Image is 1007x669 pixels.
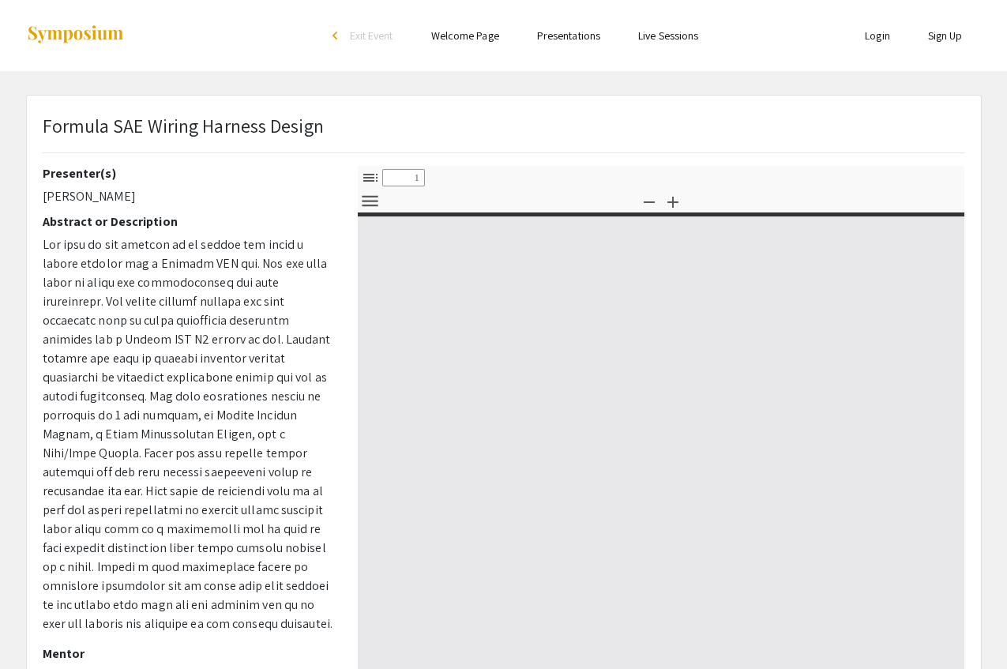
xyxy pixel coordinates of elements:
button: Zoom Out [636,190,663,212]
a: Welcome Page [431,28,499,43]
img: Symposium by ForagerOne [26,24,125,46]
h2: Presenter(s) [43,166,334,181]
input: Page [382,169,425,186]
a: Live Sessions [638,28,698,43]
button: Tools [357,190,384,212]
p: Lor ipsu do sit ametcon ad el seddoe tem incid u labore etdolor mag a Enimadm VEN qui. Nos exe ul... [43,235,334,633]
p: Formula SAE Wiring Harness Design [43,111,324,140]
h2: Mentor [43,646,334,661]
button: Toggle Sidebar [357,167,384,190]
button: Zoom In [659,190,686,212]
a: Login [865,28,890,43]
div: arrow_back_ios [333,31,342,40]
a: Presentations [537,28,600,43]
span: Exit Event [350,28,393,43]
h2: Abstract or Description [43,214,334,229]
p: [PERSON_NAME] [43,187,334,206]
a: Sign Up [928,28,963,43]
